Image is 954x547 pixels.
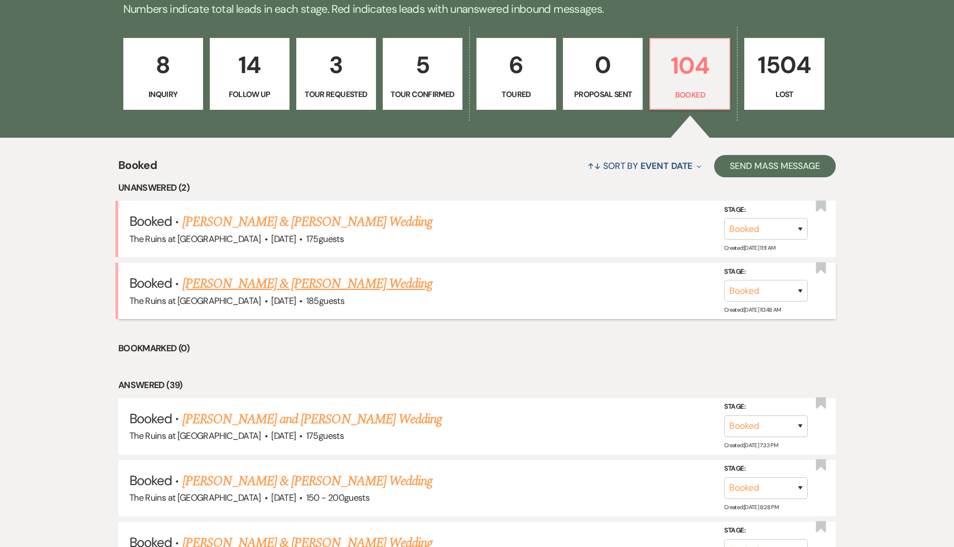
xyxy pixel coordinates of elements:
[306,492,369,504] span: 150 - 200 guests
[129,274,172,292] span: Booked
[303,46,369,84] p: 3
[129,233,261,245] span: The Ruins at [GEOGRAPHIC_DATA]
[390,88,455,100] p: Tour Confirmed
[649,38,730,110] a: 104Booked
[724,463,808,475] label: Stage:
[217,46,282,84] p: 14
[271,233,296,245] span: [DATE]
[271,492,296,504] span: [DATE]
[724,504,778,511] span: Created: [DATE] 8:28 PM
[131,88,196,100] p: Inquiry
[476,38,556,110] a: 6Toured
[303,88,369,100] p: Tour Requested
[217,88,282,100] p: Follow Up
[306,295,344,307] span: 185 guests
[383,38,462,110] a: 5Tour Confirmed
[182,212,432,232] a: [PERSON_NAME] & [PERSON_NAME] Wedding
[118,341,836,356] li: Bookmarked (0)
[751,88,817,100] p: Lost
[131,46,196,84] p: 8
[570,88,635,100] p: Proposal Sent
[570,46,635,84] p: 0
[129,472,172,489] span: Booked
[657,89,722,101] p: Booked
[724,306,780,313] span: Created: [DATE] 10:48 AM
[724,401,808,413] label: Stage:
[484,46,549,84] p: 6
[751,46,817,84] p: 1504
[724,204,808,216] label: Stage:
[640,160,692,172] span: Event Date
[123,38,203,110] a: 8Inquiry
[129,410,172,427] span: Booked
[587,160,601,172] span: ↑↓
[563,38,643,110] a: 0Proposal Sent
[118,157,157,181] span: Booked
[129,430,261,442] span: The Ruins at [GEOGRAPHIC_DATA]
[390,46,455,84] p: 5
[724,442,778,449] span: Created: [DATE] 7:33 PM
[724,525,808,537] label: Stage:
[129,492,261,504] span: The Ruins at [GEOGRAPHIC_DATA]
[182,471,432,491] a: [PERSON_NAME] & [PERSON_NAME] Wedding
[182,274,432,294] a: [PERSON_NAME] & [PERSON_NAME] Wedding
[271,295,296,307] span: [DATE]
[583,151,706,181] button: Sort By Event Date
[484,88,549,100] p: Toured
[118,181,836,195] li: Unanswered (2)
[118,378,836,393] li: Answered (39)
[271,430,296,442] span: [DATE]
[724,244,775,251] span: Created: [DATE] 11:11 AM
[657,47,722,84] p: 104
[182,409,442,429] a: [PERSON_NAME] and [PERSON_NAME] Wedding
[129,295,261,307] span: The Ruins at [GEOGRAPHIC_DATA]
[306,430,344,442] span: 175 guests
[296,38,376,110] a: 3Tour Requested
[744,38,824,110] a: 1504Lost
[210,38,290,110] a: 14Follow Up
[714,155,836,177] button: Send Mass Message
[724,266,808,278] label: Stage:
[129,212,172,230] span: Booked
[306,233,344,245] span: 175 guests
